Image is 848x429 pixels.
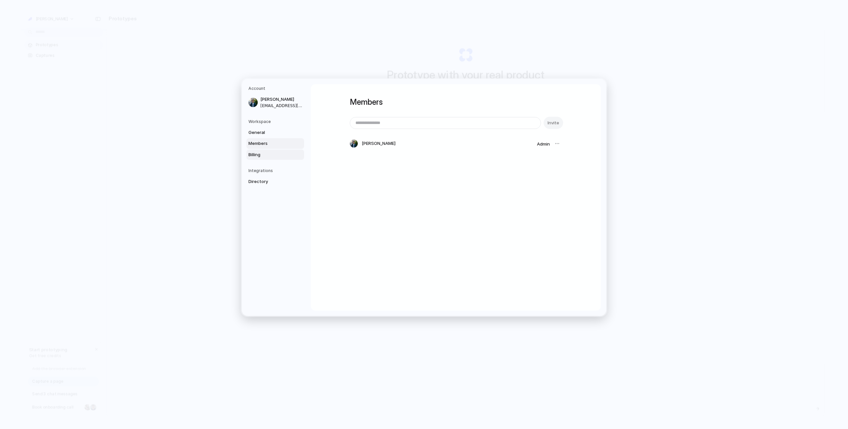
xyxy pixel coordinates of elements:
[246,138,304,149] a: Members
[246,127,304,138] a: General
[246,149,304,160] a: Billing
[537,141,550,147] span: Admin
[246,176,304,187] a: Directory
[260,96,303,103] span: [PERSON_NAME]
[248,151,291,158] span: Billing
[248,129,291,136] span: General
[248,168,304,174] h5: Integrations
[246,94,304,111] a: [PERSON_NAME][EMAIL_ADDRESS][DOMAIN_NAME]
[350,96,562,108] h1: Members
[248,140,291,147] span: Members
[248,86,304,92] h5: Account
[248,178,291,185] span: Directory
[248,118,304,124] h5: Workspace
[260,102,303,108] span: [EMAIL_ADDRESS][DOMAIN_NAME]
[362,140,396,147] span: [PERSON_NAME]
